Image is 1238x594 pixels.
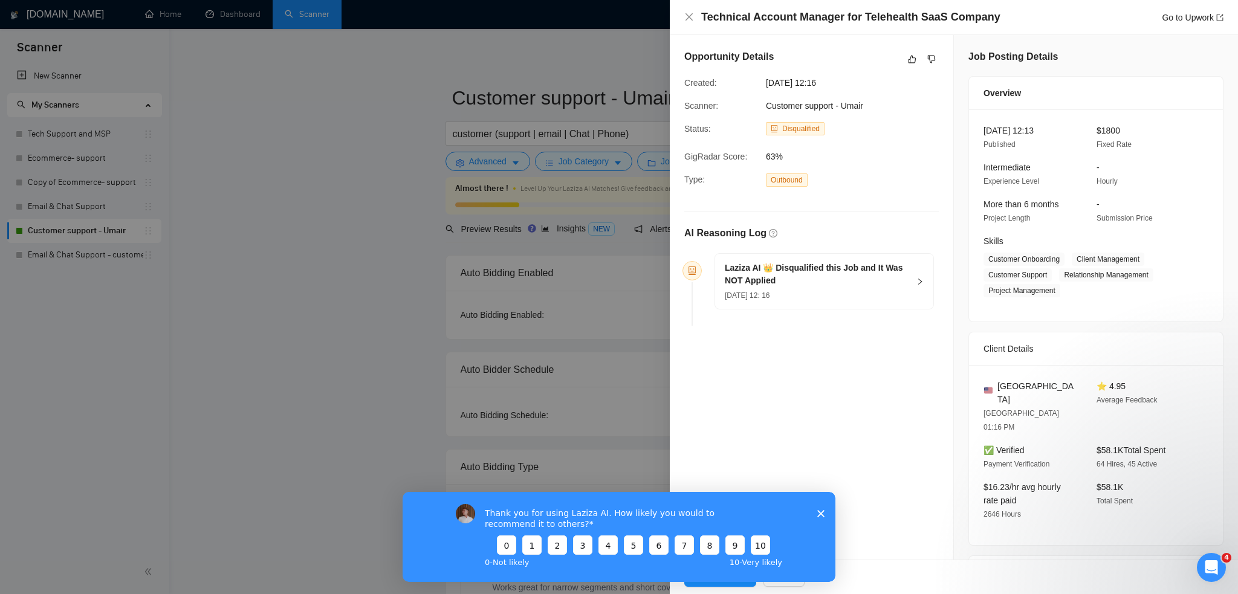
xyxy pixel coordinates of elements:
[968,50,1058,64] h5: Job Posting Details
[782,124,820,133] span: Disqualified
[725,291,770,300] span: [DATE] 12: 16
[984,482,1061,505] span: $16.23/hr avg hourly rate paid
[769,229,777,237] span: question-circle
[766,150,947,163] span: 63%
[766,76,947,89] span: [DATE] 12:16
[771,125,778,132] span: robot
[984,253,1065,266] span: Customer Onboarding
[984,140,1016,149] span: Published
[1216,14,1223,21] span: export
[684,12,694,22] button: Close
[984,409,1059,431] span: [GEOGRAPHIC_DATA] 01:16 PM
[1197,553,1226,582] iframe: Intercom live chat
[701,10,1000,25] h4: Technical Account Manager for Telehealth SaaS Company
[984,460,1049,468] span: Payment Verification
[984,177,1039,186] span: Experience Level
[1059,268,1153,282] span: Relationship Management
[688,266,696,275] span: robot
[1162,13,1223,22] a: Go to Upworkexport
[984,386,993,395] img: 🇺🇸
[984,86,1021,100] span: Overview
[984,510,1021,518] span: 2646 Hours
[905,52,919,66] button: like
[1097,140,1132,149] span: Fixed Rate
[684,50,774,64] h5: Opportunity Details
[1097,214,1153,222] span: Submission Price
[766,173,808,187] span: Outbound
[684,101,718,111] span: Scanner:
[984,556,1208,589] div: Job Description
[1097,199,1100,209] span: -
[924,52,939,66] button: dislike
[984,332,1208,365] div: Client Details
[1222,553,1231,563] span: 4
[1097,126,1120,135] span: $1800
[1097,445,1165,455] span: $58.1K Total Spent
[1097,396,1158,404] span: Average Feedback
[684,175,705,184] span: Type:
[684,78,717,88] span: Created:
[984,445,1025,455] span: ✅ Verified
[684,124,711,134] span: Status:
[1097,460,1157,468] span: 64 Hires, 45 Active
[984,268,1052,282] span: Customer Support
[908,54,916,64] span: like
[997,379,1077,406] span: [GEOGRAPHIC_DATA]
[996,477,1238,561] iframe: Intercom notifications message
[403,492,835,582] iframe: Survey by Vadym from GigRadar.io
[725,262,909,287] h5: Laziza AI 👑 Disqualified this Job and It Was NOT Applied
[1072,253,1144,266] span: Client Management
[766,101,863,111] span: Customer support - Umair
[684,152,747,161] span: GigRadar Score:
[1097,177,1118,186] span: Hourly
[984,163,1031,172] span: Intermediate
[984,236,1003,246] span: Skills
[684,226,766,241] h5: AI Reasoning Log
[1097,381,1126,391] span: ⭐ 4.95
[984,199,1059,209] span: More than 6 months
[927,54,936,64] span: dislike
[1097,163,1100,172] span: -
[916,278,924,285] span: right
[684,12,694,22] span: close
[984,126,1034,135] span: [DATE] 12:13
[984,284,1060,297] span: Project Management
[984,214,1030,222] span: Project Length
